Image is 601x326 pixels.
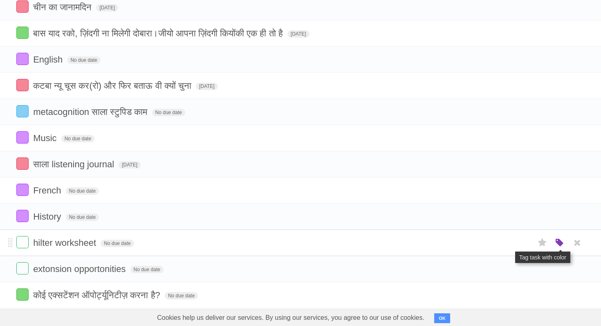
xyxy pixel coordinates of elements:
label: Done [16,157,29,170]
span: No due date [101,240,134,247]
span: No due date [66,214,99,221]
label: Done [16,79,29,91]
label: Done [16,210,29,222]
span: [DATE] [119,161,141,169]
span: History [33,211,63,222]
span: [DATE] [287,30,309,38]
span: [DATE] [96,4,118,11]
span: Music [33,133,58,143]
span: No due date [67,56,100,64]
span: Cookies help us deliver our services. By using our services, you agree to our use of cookies. [149,310,433,326]
label: Done [16,131,29,144]
span: [DATE] [196,83,218,90]
span: No due date [66,187,99,195]
label: Done [16,236,29,248]
span: No due date [152,109,185,116]
label: Done [16,105,29,117]
span: English [33,54,65,65]
label: Done [16,262,29,274]
label: Done [16,288,29,301]
label: Done [16,0,29,13]
label: Done [16,53,29,65]
span: साला listening journal [33,159,116,169]
label: Star task [535,236,550,250]
span: metacognition साला स्टुपिड काम [33,107,149,117]
label: Done [16,27,29,39]
button: OK [434,313,450,323]
span: कटबा न्यू चूस कर(रो) और फिर बताऊ वी क्यों चुना [33,81,193,91]
span: extonsion opportonities [33,264,128,274]
label: Done [16,184,29,196]
span: चीन का जानामदिन [33,2,94,12]
span: कोई एक्सटेंशन ऑपोर्ट्यूनिटीज़ करना है? [33,290,162,300]
span: hilter worksheet [33,238,98,248]
span: No due date [130,266,164,273]
span: No due date [61,135,94,142]
span: बास याद रको, ज़िंदगी ना मिलेगी दोबारा।जीयो आपना ज़िंदगी कियोंकी एक ही तो है [33,28,285,38]
span: French [33,185,63,196]
span: No due date [165,292,198,299]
